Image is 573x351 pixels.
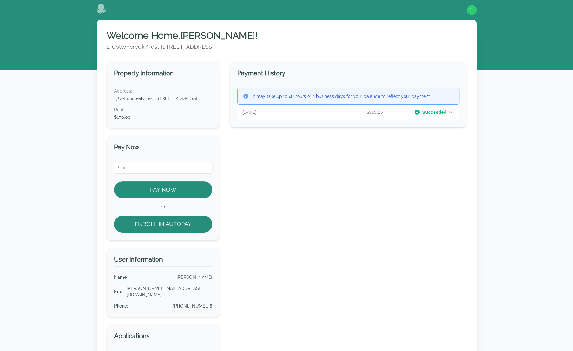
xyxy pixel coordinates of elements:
dt: Address: [114,88,213,94]
h1: Welcome Home, [PERSON_NAME] ! [107,30,467,41]
h3: Applications [114,332,213,343]
div: [DATE]$365.15Succeeded [237,105,459,120]
dt: Rent : [114,107,213,113]
div: It may take up to 48 hours or 2 business days for your balance to reflect your payment. [253,93,431,99]
h3: Property Information [114,69,213,80]
h3: Pay Now [114,143,213,154]
span: Succeeded [422,109,446,115]
h3: Payment History [237,69,459,80]
h3: User Information [114,255,213,267]
dd: $150.00 [114,114,213,120]
div: [PERSON_NAME] [177,274,212,280]
div: Phone : [114,303,128,309]
p: [DATE] [242,109,314,115]
div: Email : [114,288,127,295]
button: Enroll in Autopay [114,216,213,233]
p: 1, Cottoncreek/Test [STREET_ADDRESS] [107,43,467,51]
dd: 1, Cottoncreek/Test [STREET_ADDRESS] [114,95,213,102]
button: Pay Now [114,181,213,198]
div: [PHONE_NUMBER] [173,303,212,309]
div: Name : [114,274,128,280]
p: $365.15 [314,109,385,115]
div: [PERSON_NAME][EMAIL_ADDRESS][DOMAIN_NAME] [127,285,213,298]
span: or [158,203,168,211]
